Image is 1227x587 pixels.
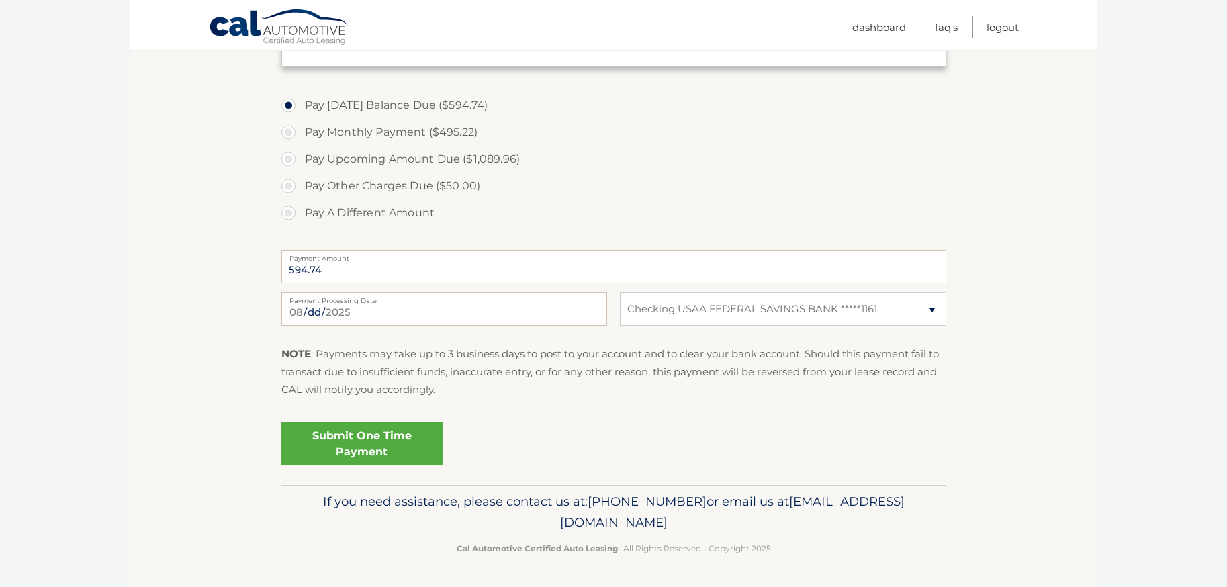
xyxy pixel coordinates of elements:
[281,345,946,398] p: : Payments may take up to 3 business days to post to your account and to clear your bank account....
[281,199,946,226] label: Pay A Different Amount
[457,543,618,553] strong: Cal Automotive Certified Auto Leasing
[281,250,946,283] input: Payment Amount
[281,292,607,326] input: Payment Date
[281,250,946,261] label: Payment Amount
[290,541,938,555] p: - All Rights Reserved - Copyright 2025
[209,9,350,48] a: Cal Automotive
[290,491,938,534] p: If you need assistance, please contact us at: or email us at
[281,92,946,119] label: Pay [DATE] Balance Due ($594.74)
[987,16,1019,38] a: Logout
[281,119,946,146] label: Pay Monthly Payment ($495.22)
[588,494,707,509] span: [PHONE_NUMBER]
[281,347,311,360] strong: NOTE
[281,173,946,199] label: Pay Other Charges Due ($50.00)
[935,16,958,38] a: FAQ's
[281,292,607,303] label: Payment Processing Date
[281,146,946,173] label: Pay Upcoming Amount Due ($1,089.96)
[281,422,443,465] a: Submit One Time Payment
[852,16,906,38] a: Dashboard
